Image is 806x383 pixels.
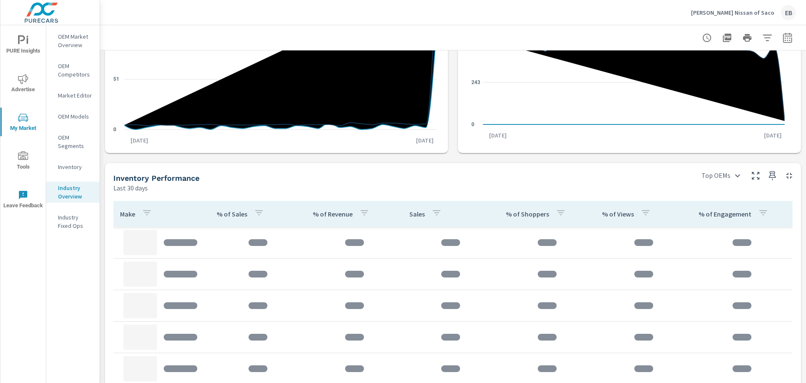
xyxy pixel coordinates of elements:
[3,74,43,95] span: Advertise
[766,169,779,182] span: Save this to your personalized report
[471,122,474,127] text: 0
[781,5,796,20] div: EB
[779,29,796,46] button: Select Date Range
[506,210,549,218] p: % of Shoppers
[58,32,93,49] p: OEM Market Overview
[46,211,99,232] div: Industry Fixed Ops
[58,112,93,121] p: OEM Models
[46,182,99,203] div: Industry Overview
[602,210,634,218] p: % of Views
[691,9,774,16] p: [PERSON_NAME] Nissan of Saco
[58,213,93,230] p: Industry Fixed Ops
[758,131,788,140] p: [DATE]
[3,190,43,211] span: Leave Feedback
[58,163,93,171] p: Inventory
[46,161,99,173] div: Inventory
[46,30,99,51] div: OEM Market Overview
[749,169,762,182] button: Make Fullscreen
[46,60,99,81] div: OEM Competitors
[113,77,119,82] text: 51
[782,169,796,182] button: Minimize Widget
[113,183,148,193] p: Last 30 days
[696,168,746,183] div: Top OEMs
[3,35,43,56] span: PURE Insights
[58,91,93,100] p: Market Editor
[113,174,199,182] h5: Inventory Performance
[699,210,751,218] p: % of Engagement
[113,127,116,132] text: 0
[719,29,735,46] button: "Export Report to PDF"
[217,210,247,218] p: % of Sales
[483,131,513,140] p: [DATE]
[410,136,440,145] p: [DATE]
[3,113,43,133] span: My Market
[58,184,93,201] p: Industry Overview
[471,79,480,85] text: 243
[58,62,93,79] p: OEM Competitors
[46,131,99,152] div: OEM Segments
[313,210,353,218] p: % of Revenue
[120,210,135,218] p: Make
[739,29,756,46] button: Print Report
[409,210,425,218] p: Sales
[46,110,99,123] div: OEM Models
[3,151,43,172] span: Tools
[58,133,93,150] p: OEM Segments
[125,136,154,145] p: [DATE]
[46,89,99,102] div: Market Editor
[759,29,776,46] button: Apply Filters
[0,25,46,219] div: nav menu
